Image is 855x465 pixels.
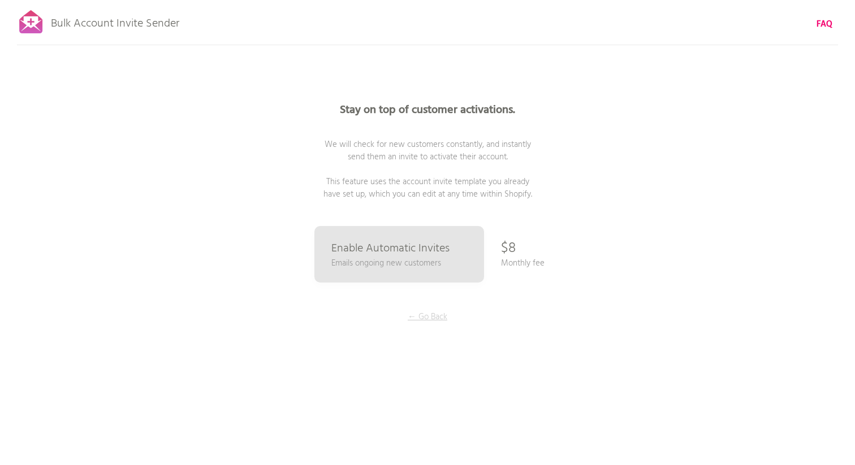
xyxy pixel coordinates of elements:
p: Bulk Account Invite Sender [51,7,179,35]
p: Monthly fee [501,257,545,270]
a: FAQ [817,18,832,31]
p: Enable Automatic Invites [331,243,450,254]
b: Stay on top of customer activations. [340,101,515,119]
p: Emails ongoing new customers [331,257,441,270]
p: ← Go Back [385,311,470,323]
span: We will check for new customers constantly, and instantly send them an invite to activate their a... [323,138,532,201]
p: $8 [501,232,516,266]
a: Enable Automatic Invites Emails ongoing new customers [314,226,484,283]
